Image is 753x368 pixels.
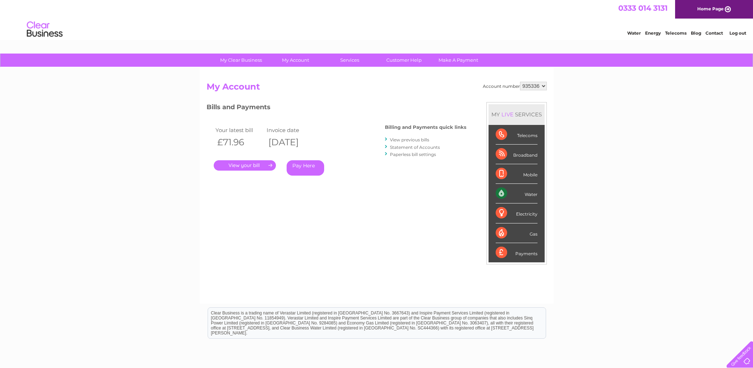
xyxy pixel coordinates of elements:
img: logo.png [26,19,63,40]
a: Water [627,30,641,36]
div: Water [496,184,537,203]
th: [DATE] [265,135,316,150]
div: LIVE [500,111,515,118]
a: Energy [645,30,661,36]
a: Blog [691,30,701,36]
a: My Account [266,54,325,67]
div: Clear Business is a trading name of Verastar Limited (registered in [GEOGRAPHIC_DATA] No. 3667643... [208,4,546,35]
a: Services [320,54,379,67]
h4: Billing and Payments quick links [385,125,466,130]
td: Invoice date [265,125,316,135]
div: Account number [483,82,547,90]
div: MY SERVICES [489,104,545,125]
a: . [214,160,276,171]
a: Statement of Accounts [390,145,440,150]
a: Log out [729,30,746,36]
h3: Bills and Payments [207,102,466,115]
div: Broadband [496,145,537,164]
a: Telecoms [665,30,687,36]
div: Gas [496,223,537,243]
a: View previous bills [390,137,429,142]
a: 0333 014 3131 [618,4,668,12]
div: Mobile [496,164,537,184]
a: Pay Here [287,160,324,176]
a: Customer Help [375,54,434,67]
a: My Clear Business [212,54,271,67]
a: Contact [705,30,723,36]
th: £71.96 [214,135,265,150]
a: Paperless bill settings [390,152,436,157]
h2: My Account [207,82,547,95]
div: Electricity [496,203,537,223]
div: Payments [496,243,537,262]
a: Make A Payment [429,54,488,67]
div: Telecoms [496,125,537,145]
td: Your latest bill [214,125,265,135]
